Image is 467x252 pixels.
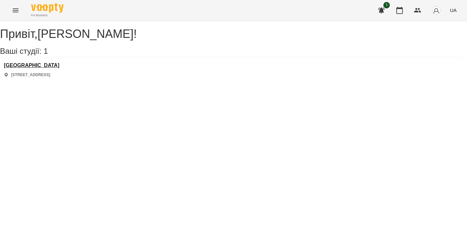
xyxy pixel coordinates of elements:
[383,2,390,8] span: 1
[4,63,59,68] a: [GEOGRAPHIC_DATA]
[447,4,459,16] button: UA
[43,47,48,55] span: 1
[31,3,64,13] img: Voopty Logo
[450,7,457,14] span: UA
[432,6,441,15] img: avatar_s.png
[8,3,23,18] button: Menu
[31,13,64,17] span: For Business
[11,72,50,78] p: [STREET_ADDRESS]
